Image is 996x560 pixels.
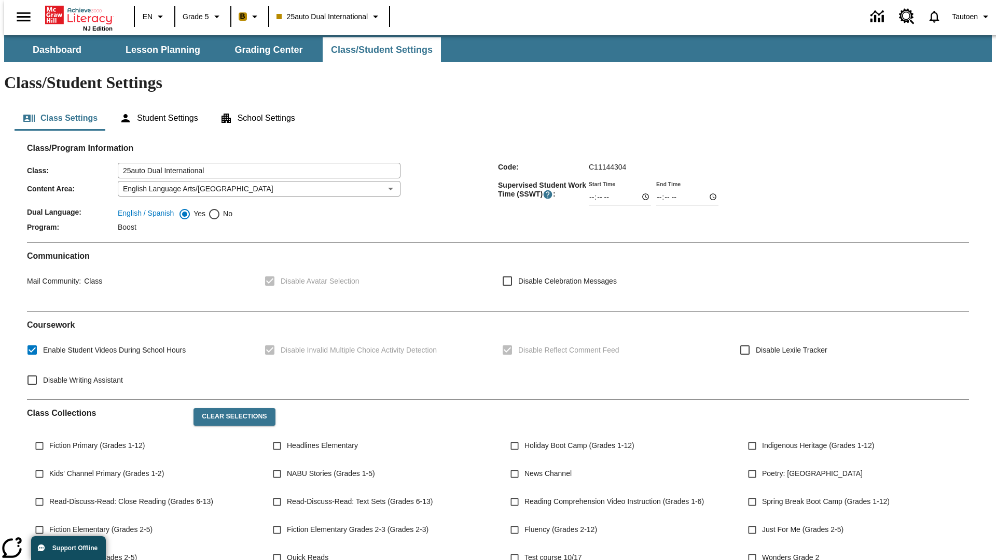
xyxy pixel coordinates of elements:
[281,345,437,356] span: Disable Invalid Multiple Choice Activity Detection
[15,106,106,131] button: Class Settings
[589,163,626,171] span: C11144304
[31,536,106,560] button: Support Offline
[193,408,275,426] button: Clear Selections
[524,468,572,479] span: News Channel
[111,37,215,62] button: Lesson Planning
[49,468,164,479] span: Kids' Channel Primary (Grades 1-2)
[4,37,442,62] div: SubNavbar
[27,320,969,330] h2: Course work
[118,181,400,197] div: English Language Arts/[GEOGRAPHIC_DATA]
[118,208,174,220] label: English / Spanish
[331,44,433,56] span: Class/Student Settings
[234,7,265,26] button: Boost Class color is peach. Change class color
[83,25,113,32] span: NJ Edition
[893,3,921,31] a: Resource Center, Will open in new tab
[49,440,145,451] span: Fiction Primary (Grades 1-12)
[524,440,634,451] span: Holiday Boot Camp (Grades 1-12)
[45,5,113,25] a: Home
[27,320,969,391] div: Coursework
[498,181,589,200] span: Supervised Student Work Time (SSWT) :
[240,10,245,23] span: B
[518,345,619,356] span: Disable Reflect Comment Feed
[212,106,303,131] button: School Settings
[762,440,874,451] span: Indigenous Heritage (Grades 1-12)
[864,3,893,31] a: Data Center
[756,345,827,356] span: Disable Lexile Tracker
[81,277,102,285] span: Class
[27,208,118,216] span: Dual Language :
[234,44,302,56] span: Grading Center
[27,277,81,285] span: Mail Community :
[323,37,441,62] button: Class/Student Settings
[762,496,890,507] span: Spring Break Boot Camp (Grades 1-12)
[543,189,553,200] button: Supervised Student Work Time is the timeframe when students can take LevelSet and when lessons ar...
[4,35,992,62] div: SubNavbar
[287,524,428,535] span: Fiction Elementary Grades 2-3 (Grades 2-3)
[287,440,358,451] span: Headlines Elementary
[49,524,153,535] span: Fiction Elementary (Grades 2-5)
[126,44,200,56] span: Lesson Planning
[217,37,321,62] button: Grading Center
[952,11,978,22] span: Tautoen
[43,345,186,356] span: Enable Student Videos During School Hours
[8,2,39,32] button: Open side menu
[272,7,386,26] button: Class: 25auto Dual International, Select your class
[287,468,375,479] span: NABU Stories (Grades 1-5)
[281,276,359,287] span: Disable Avatar Selection
[27,251,969,303] div: Communication
[15,106,981,131] div: Class/Student Settings
[524,496,704,507] span: Reading Comprehension Video Instruction (Grades 1-6)
[27,143,969,153] h2: Class/Program Information
[220,208,232,219] span: No
[118,223,136,231] span: Boost
[191,208,205,219] span: Yes
[49,496,213,507] span: Read-Discuss-Read: Close Reading (Grades 6-13)
[498,163,589,171] span: Code :
[287,496,433,507] span: Read-Discuss-Read: Text Sets (Grades 6-13)
[183,11,209,22] span: Grade 5
[4,73,992,92] h1: Class/Student Settings
[27,408,185,418] h2: Class Collections
[762,524,843,535] span: Just For Me (Grades 2-5)
[178,7,227,26] button: Grade: Grade 5, Select a grade
[27,166,118,175] span: Class :
[27,153,969,234] div: Class/Program Information
[5,37,109,62] button: Dashboard
[45,4,113,32] div: Home
[921,3,948,30] a: Notifications
[33,44,81,56] span: Dashboard
[276,11,368,22] span: 25auto Dual International
[762,468,863,479] span: Poetry: [GEOGRAPHIC_DATA]
[27,223,118,231] span: Program :
[27,185,118,193] span: Content Area :
[43,375,123,386] span: Disable Writing Assistant
[143,11,153,22] span: EN
[656,180,681,188] label: End Time
[111,106,206,131] button: Student Settings
[118,163,400,178] input: Class
[52,544,98,552] span: Support Offline
[27,251,969,261] h2: Communication
[518,276,617,287] span: Disable Celebration Messages
[589,180,615,188] label: Start Time
[138,7,171,26] button: Language: EN, Select a language
[948,7,996,26] button: Profile/Settings
[524,524,597,535] span: Fluency (Grades 2-12)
